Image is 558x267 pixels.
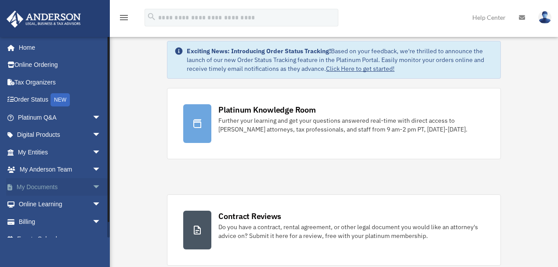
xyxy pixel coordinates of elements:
[92,126,110,144] span: arrow_drop_down
[6,56,114,74] a: Online Ordering
[4,11,83,28] img: Anderson Advisors Platinum Portal
[6,161,114,179] a: My Anderson Teamarrow_drop_down
[147,12,156,22] i: search
[167,194,501,266] a: Contract Reviews Do you have a contract, rental agreement, or other legal document you would like...
[119,12,129,23] i: menu
[6,196,114,213] a: Online Learningarrow_drop_down
[6,39,110,56] a: Home
[6,213,114,230] a: Billingarrow_drop_down
[92,143,110,161] span: arrow_drop_down
[218,211,281,222] div: Contract Reviews
[92,196,110,214] span: arrow_drop_down
[92,109,110,127] span: arrow_drop_down
[119,15,129,23] a: menu
[326,65,395,73] a: Click Here to get started!
[538,11,551,24] img: User Pic
[6,143,114,161] a: My Entitiesarrow_drop_down
[6,73,114,91] a: Tax Organizers
[218,104,316,115] div: Platinum Knowledge Room
[187,47,493,73] div: Based on your feedback, we're thrilled to announce the launch of our new Order Status Tracking fe...
[6,178,114,196] a: My Documentsarrow_drop_down
[92,178,110,196] span: arrow_drop_down
[6,91,114,109] a: Order StatusNEW
[218,116,485,134] div: Further your learning and get your questions answered real-time with direct access to [PERSON_NAM...
[218,223,485,240] div: Do you have a contract, rental agreement, or other legal document you would like an attorney's ad...
[51,93,70,106] div: NEW
[167,88,501,159] a: Platinum Knowledge Room Further your learning and get your questions answered real-time with dire...
[6,230,114,248] a: Events Calendar
[187,47,331,55] strong: Exciting News: Introducing Order Status Tracking!
[6,109,114,126] a: Platinum Q&Aarrow_drop_down
[92,213,110,231] span: arrow_drop_down
[6,126,114,144] a: Digital Productsarrow_drop_down
[92,161,110,179] span: arrow_drop_down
